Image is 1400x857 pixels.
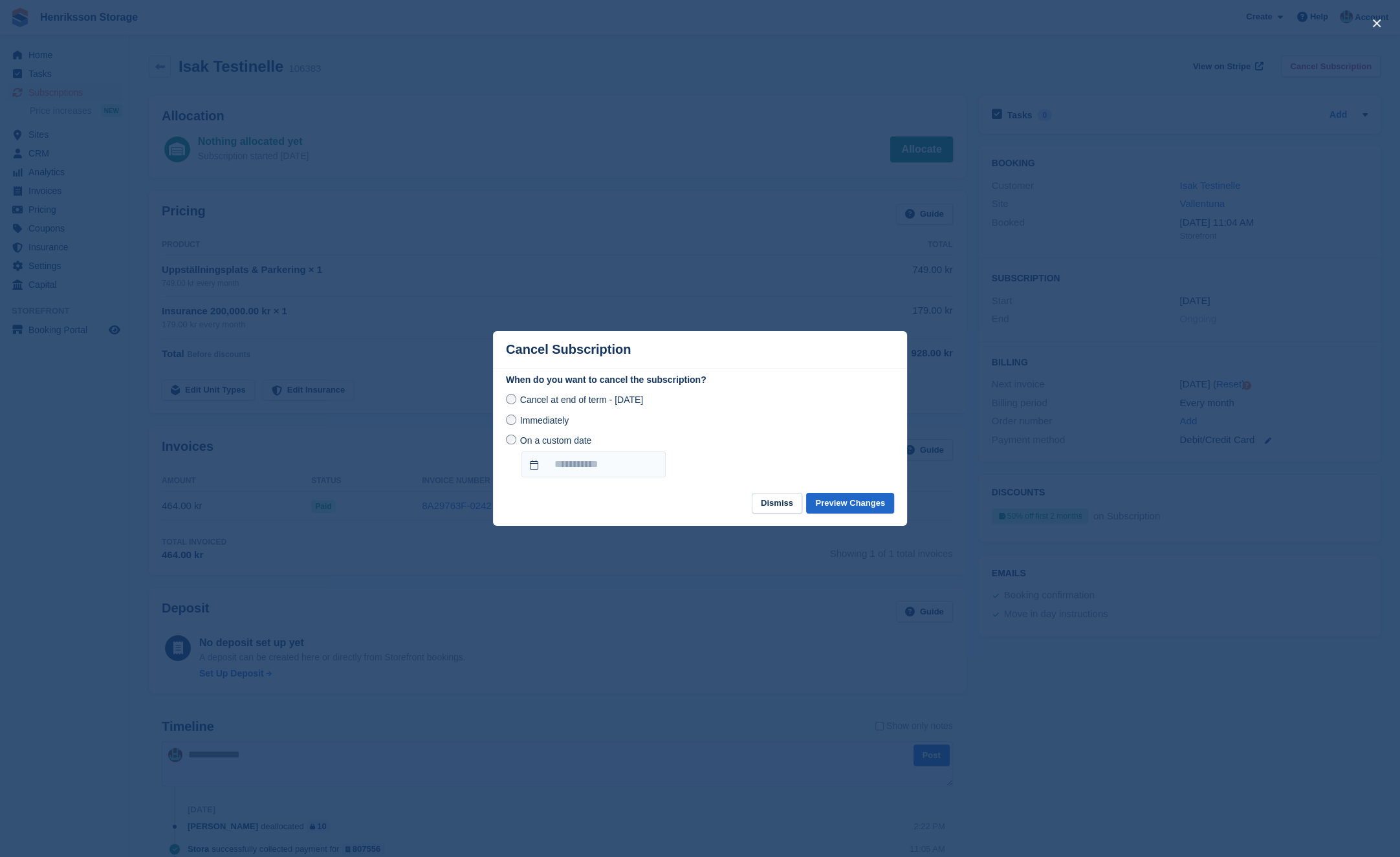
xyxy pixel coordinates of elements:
button: Preview Changes [806,493,894,514]
label: When do you want to cancel the subscription? [506,373,894,387]
span: Cancel at end of term - [DATE] [520,395,643,405]
button: Dismiss [752,493,802,514]
input: On a custom date [521,451,666,477]
input: Immediately [506,415,516,425]
input: Cancel at end of term - [DATE] [506,394,516,404]
input: On a custom date [506,435,516,445]
button: close [1366,13,1387,34]
span: On a custom date [520,435,592,445]
span: Immediately [520,415,569,426]
p: Cancel Subscription [506,342,631,357]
